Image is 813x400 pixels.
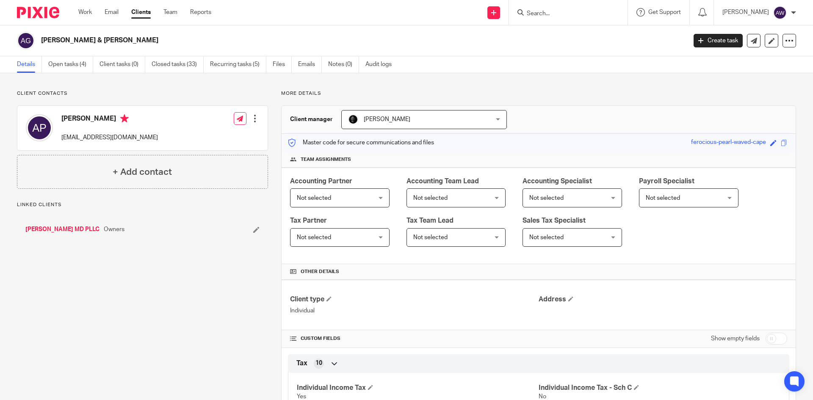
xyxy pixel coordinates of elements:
[78,8,92,17] a: Work
[315,359,322,367] span: 10
[105,8,119,17] a: Email
[297,394,306,400] span: Yes
[639,178,694,185] span: Payroll Specialist
[17,56,42,73] a: Details
[711,334,760,343] label: Show empty fields
[297,383,539,392] h4: Individual Income Tax
[273,56,292,73] a: Files
[413,195,448,201] span: Not selected
[526,10,602,18] input: Search
[365,56,398,73] a: Audit logs
[694,34,743,47] a: Create task
[290,178,352,185] span: Accounting Partner
[364,116,410,122] span: [PERSON_NAME]
[288,138,434,147] p: Master code for secure communications and files
[722,8,769,17] p: [PERSON_NAME]
[17,90,268,97] p: Client contacts
[17,7,59,18] img: Pixie
[529,234,564,240] span: Not selected
[131,8,151,17] a: Clients
[406,178,479,185] span: Accounting Team Lead
[297,234,331,240] span: Not selected
[290,217,327,224] span: Tax Partner
[281,90,796,97] p: More details
[210,56,266,73] a: Recurring tasks (5)
[523,217,586,224] span: Sales Tax Specialist
[48,56,93,73] a: Open tasks (4)
[646,195,680,201] span: Not selected
[298,56,322,73] a: Emails
[290,335,539,342] h4: CUSTOM FIELDS
[691,138,766,148] div: ferocious-pearl-waved-cape
[301,156,351,163] span: Team assignments
[648,9,681,15] span: Get Support
[100,56,145,73] a: Client tasks (0)
[773,6,787,19] img: svg%3E
[163,8,177,17] a: Team
[290,115,333,124] h3: Client manager
[297,195,331,201] span: Not selected
[290,295,539,304] h4: Client type
[290,306,539,315] p: Individual
[328,56,359,73] a: Notes (0)
[152,56,204,73] a: Closed tasks (33)
[406,217,454,224] span: Tax Team Lead
[539,295,787,304] h4: Address
[523,178,592,185] span: Accounting Specialist
[539,383,780,392] h4: Individual Income Tax - Sch C
[296,359,307,368] span: Tax
[539,394,546,400] span: No
[348,114,358,124] img: Chris.jpg
[120,114,129,123] i: Primary
[113,166,172,179] h4: + Add contact
[41,36,553,45] h2: [PERSON_NAME] & [PERSON_NAME]
[104,225,124,234] span: Owners
[61,133,158,142] p: [EMAIL_ADDRESS][DOMAIN_NAME]
[61,114,158,125] h4: [PERSON_NAME]
[17,201,268,208] p: Linked clients
[301,268,339,275] span: Other details
[529,195,564,201] span: Not selected
[26,114,53,141] img: svg%3E
[413,234,448,240] span: Not selected
[190,8,211,17] a: Reports
[25,225,100,234] a: [PERSON_NAME] MD PLLC
[17,32,35,50] img: svg%3E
